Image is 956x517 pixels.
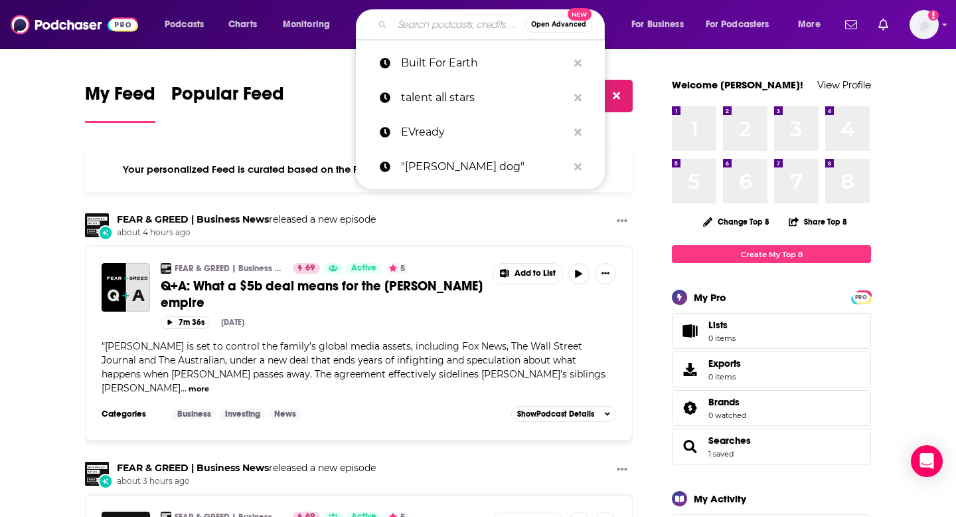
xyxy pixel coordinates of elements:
[853,292,869,302] span: PRO
[677,437,703,456] a: Searches
[117,213,269,225] a: FEAR & GREED | Business News
[392,14,525,35] input: Search podcasts, credits, & more...
[672,313,871,349] a: Lists
[708,396,740,408] span: Brands
[708,358,741,369] span: Exports
[622,14,700,35] button: open menu
[708,334,736,343] span: 0 items
[789,14,837,35] button: open menu
[85,82,155,113] span: My Feed
[677,322,703,340] span: Lists
[595,263,616,284] button: Show More Button
[910,10,939,39] span: Logged in as jhutchinson
[677,399,703,417] a: Brands
[171,82,284,123] a: Popular Feed
[708,319,728,331] span: Lists
[611,213,633,230] button: Show More Button
[511,406,616,422] button: ShowPodcast Details
[708,396,746,408] a: Brands
[165,15,204,34] span: Podcasts
[102,263,150,312] img: Q+A: What a $5b deal means for the Murdoch empire
[788,209,848,235] button: Share Top 8
[910,10,939,39] button: Show profile menu
[171,82,284,113] span: Popular Feed
[694,291,726,304] div: My Pro
[293,263,320,274] a: 69
[220,409,266,419] a: Investing
[102,340,605,394] span: "
[85,462,109,486] img: FEAR & GREED | Business News
[708,319,736,331] span: Lists
[568,8,592,21] span: New
[117,476,376,487] span: about 3 hours ago
[672,245,871,263] a: Create My Top 8
[694,492,746,505] div: My Activity
[401,46,568,80] p: Built For Earth
[798,15,821,34] span: More
[401,80,568,115] p: talent all stars
[228,15,257,34] span: Charts
[910,10,939,39] img: User Profile
[611,462,633,478] button: Show More Button
[385,263,409,274] button: 5
[356,115,605,150] a: EVready
[274,14,347,35] button: open menu
[525,17,592,33] button: Open AdvancedNew
[181,382,187,394] span: ...
[515,268,556,278] span: Add to List
[672,352,871,387] a: Exports
[117,227,376,239] span: about 4 hours ago
[817,78,871,91] a: View Profile
[401,150,568,184] p: "farmer's dog"
[695,213,777,230] button: Change Top 8
[493,264,562,284] button: Show More Button
[85,213,109,237] img: FEAR & GREED | Business News
[708,435,751,447] span: Searches
[928,10,939,21] svg: Add a profile image
[85,147,633,192] div: Your personalized Feed is curated based on the Podcasts, Creators, Users, and Lists that you Follow.
[697,14,789,35] button: open menu
[189,383,209,395] button: more
[853,292,869,302] a: PRO
[356,46,605,80] a: Built For Earth
[708,372,741,381] span: 0 items
[175,263,284,274] a: FEAR & GREED | Business News
[220,14,265,35] a: Charts
[708,449,734,459] a: 1 saved
[356,150,605,184] a: "[PERSON_NAME] dog"
[708,411,746,420] a: 0 watched
[85,82,155,123] a: My Feed
[161,278,483,311] a: Q+A: What a $5b deal means for the [PERSON_NAME] empire
[531,21,586,28] span: Open Advanced
[677,360,703,379] span: Exports
[283,15,330,34] span: Monitoring
[117,462,269,474] a: FEAR & GREED | Business News
[161,316,210,329] button: 7m 36s
[161,263,171,274] img: FEAR & GREED | Business News
[172,409,216,419] a: Business
[911,445,943,477] div: Open Intercom Messenger
[368,9,617,40] div: Search podcasts, credits, & more...
[672,429,871,465] span: Searches
[98,474,113,488] div: New Episode
[351,262,376,275] span: Active
[346,263,382,274] a: Active
[840,13,862,36] a: Show notifications dropdown
[706,15,769,34] span: For Podcasters
[672,78,803,91] a: Welcome [PERSON_NAME]!
[305,262,315,275] span: 69
[11,12,138,37] img: Podchaser - Follow, Share and Rate Podcasts
[873,13,894,36] a: Show notifications dropdown
[631,15,684,34] span: For Business
[155,14,221,35] button: open menu
[356,80,605,115] a: talent all stars
[672,390,871,426] span: Brands
[102,340,605,394] span: [PERSON_NAME] is set to control the family’s global media assets, including Fox News, The Wall St...
[221,318,244,327] div: [DATE]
